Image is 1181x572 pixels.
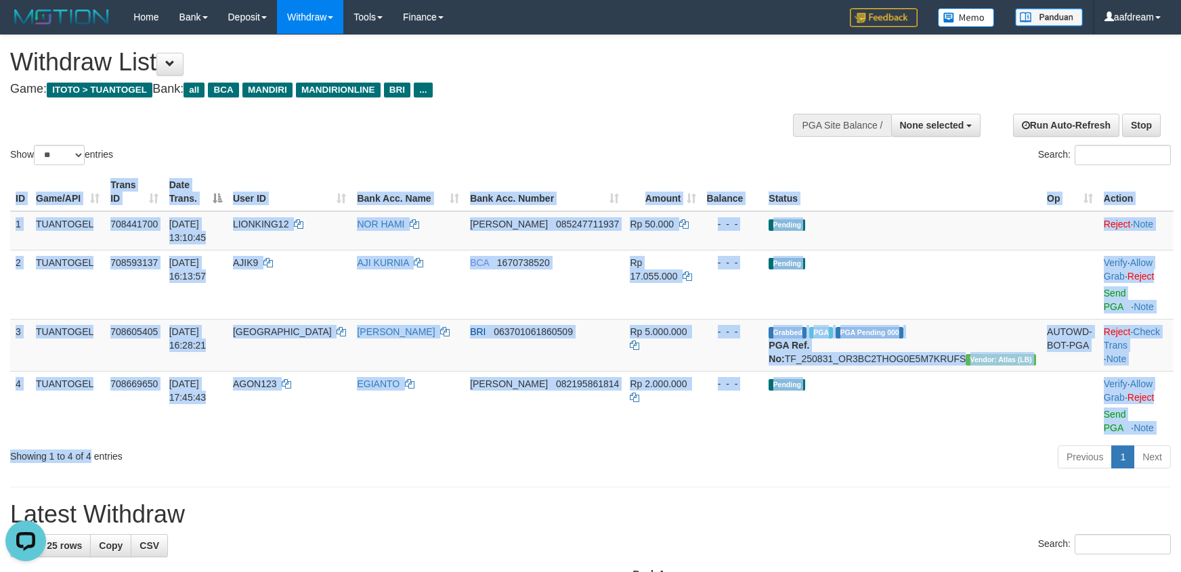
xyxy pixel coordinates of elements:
[242,83,293,97] span: MANDIRI
[1104,378,1153,403] a: Allow Grab
[208,83,238,97] span: BCA
[494,326,573,337] span: Copy 063701061860509 to clipboard
[1098,173,1174,211] th: Action
[233,257,258,268] span: AJIK9
[1104,257,1153,282] a: Allow Grab
[233,219,288,229] span: LIONKING12
[630,378,687,389] span: Rp 2.000.000
[1058,445,1112,468] a: Previous
[1104,257,1128,268] a: Verify
[1038,145,1171,165] label: Search:
[1133,219,1153,229] a: Note
[966,354,1036,366] span: Vendor URL: https://dashboard.q2checkout.com/secure
[10,83,774,96] h4: Game: Bank:
[891,114,981,137] button: None selected
[99,540,123,551] span: Copy
[630,257,677,282] span: Rp 17.055.000
[169,326,207,351] span: [DATE] 16:28:21
[497,257,550,268] span: Copy 1670738520 to clipboard
[763,319,1042,371] td: TF_250831_OR3BC2THOG0E5M7KRUFS
[836,327,903,338] span: PGA Pending
[850,8,918,27] img: Feedback.jpg
[105,173,163,211] th: Trans ID: activate to sort column ascending
[1134,422,1154,433] a: Note
[769,219,805,231] span: Pending
[110,378,158,389] span: 708669650
[10,7,113,27] img: MOTION_logo.png
[556,378,619,389] span: Copy 082195861814 to clipboard
[169,257,207,282] span: [DATE] 16:13:57
[1098,250,1174,319] td: · ·
[30,211,105,250] td: TUANTOGEL
[414,83,432,97] span: ...
[30,173,105,211] th: Game/API: activate to sort column ascending
[769,258,805,269] span: Pending
[34,145,85,165] select: Showentries
[707,217,758,231] div: - - -
[763,173,1042,211] th: Status
[1111,445,1134,468] a: 1
[470,219,548,229] span: [PERSON_NAME]
[110,326,158,337] span: 708605405
[384,83,410,97] span: BRI
[1013,114,1119,137] a: Run Auto-Refresh
[357,257,408,268] a: AJI KURNIA
[1042,173,1098,211] th: Op: activate to sort column ascending
[10,250,30,319] td: 2
[10,501,1171,528] h1: Latest Withdraw
[1107,353,1127,364] a: Note
[110,257,158,268] span: 708593137
[1098,319,1174,371] td: · ·
[1134,445,1171,468] a: Next
[702,173,764,211] th: Balance
[470,378,548,389] span: [PERSON_NAME]
[131,534,168,557] a: CSV
[1104,409,1126,433] a: Send PGA
[139,540,159,551] span: CSV
[1098,371,1174,440] td: · ·
[10,211,30,250] td: 1
[169,219,207,243] span: [DATE] 13:10:45
[357,378,400,389] a: EGIANTO
[1104,378,1128,389] a: Verify
[769,327,807,338] span: Grabbed
[470,326,486,337] span: BRI
[5,5,46,46] button: Open LiveChat chat widget
[30,371,105,440] td: TUANTOGEL
[769,340,809,364] b: PGA Ref. No:
[707,256,758,269] div: - - -
[10,371,30,440] td: 4
[470,257,489,268] span: BCA
[164,173,228,211] th: Date Trans.: activate to sort column descending
[938,8,995,27] img: Button%20Memo.svg
[1038,534,1171,554] label: Search:
[169,378,207,403] span: [DATE] 17:45:43
[1134,301,1154,312] a: Note
[630,326,687,337] span: Rp 5.000.000
[1098,211,1174,250] td: ·
[30,319,105,371] td: TUANTOGEL
[465,173,624,211] th: Bank Acc. Number: activate to sort column ascending
[1128,392,1155,403] a: Reject
[1104,378,1153,403] span: ·
[707,325,758,338] div: - - -
[900,120,964,131] span: None selected
[1122,114,1161,137] a: Stop
[793,114,890,137] div: PGA Site Balance /
[1104,257,1153,282] span: ·
[1104,288,1126,312] a: Send PGA
[357,326,435,337] a: [PERSON_NAME]
[233,378,277,389] span: AGON123
[1128,271,1155,282] a: Reject
[296,83,381,97] span: MANDIRIONLINE
[1042,319,1098,371] td: AUTOWD-BOT-PGA
[10,444,482,463] div: Showing 1 to 4 of 4 entries
[769,379,805,391] span: Pending
[1104,219,1131,229] a: Reject
[1015,8,1083,26] img: panduan.png
[630,219,674,229] span: Rp 50.000
[556,219,619,229] span: Copy 085247711937 to clipboard
[184,83,205,97] span: all
[1075,534,1171,554] input: Search:
[10,173,30,211] th: ID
